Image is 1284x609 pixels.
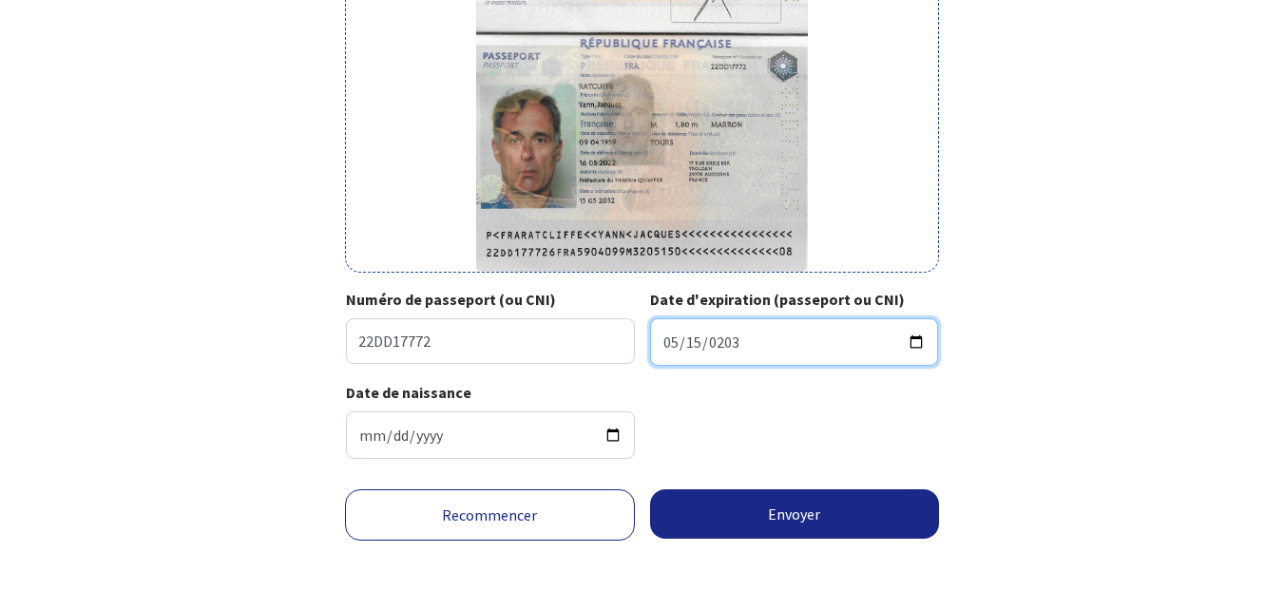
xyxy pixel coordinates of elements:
button: Envoyer [650,489,940,539]
a: Recommencer [345,489,635,541]
strong: Date d'expiration (passeport ou CNI) [650,290,905,309]
strong: Date de naissance [346,383,471,402]
strong: Numéro de passeport (ou CNI) [346,290,556,309]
